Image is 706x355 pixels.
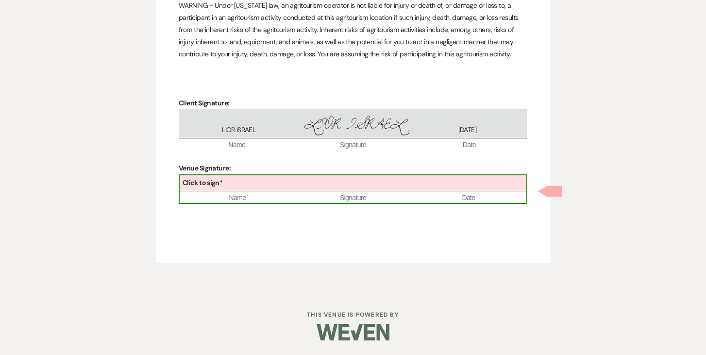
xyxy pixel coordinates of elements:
[317,315,389,349] img: Weven Logo
[295,140,411,150] span: Signature
[179,140,295,150] span: Name
[180,193,295,203] span: Name
[296,114,410,135] span: LIOR ISRAEL
[179,99,229,107] strong: Client Signature:
[295,193,411,203] span: Signature
[411,140,527,150] span: Date
[411,193,526,203] span: Date
[179,164,231,172] strong: Venue Signature:
[182,125,296,135] span: LIOR ISRAEL
[183,178,222,187] b: Click to sign*
[410,125,524,135] span: [DATE]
